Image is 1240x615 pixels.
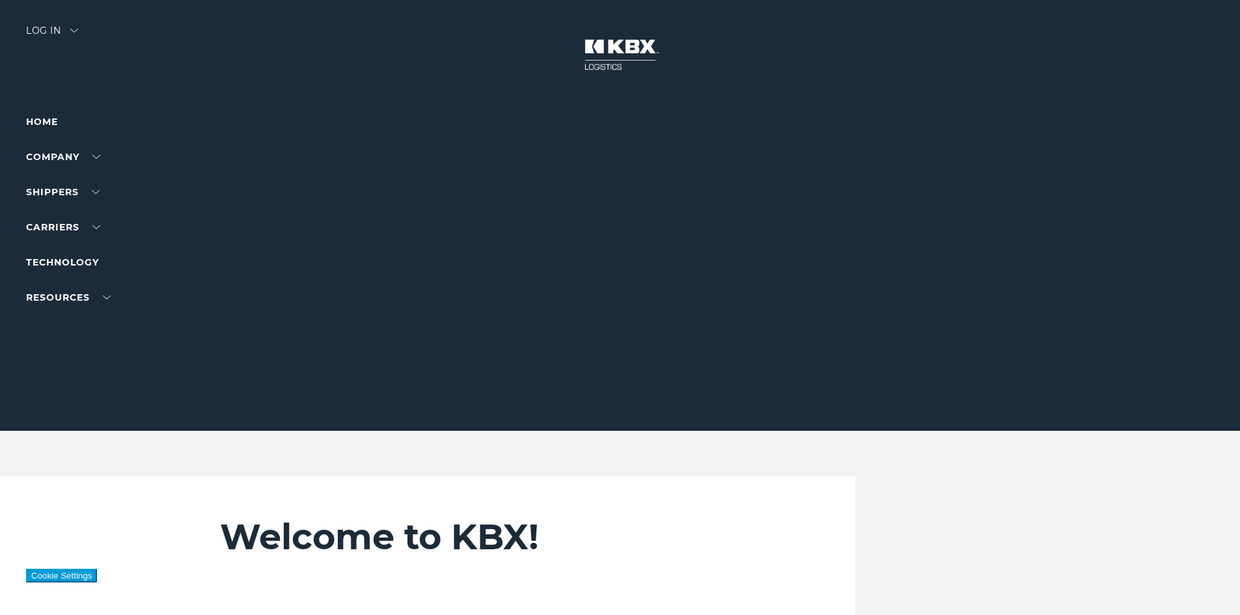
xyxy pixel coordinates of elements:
[26,186,100,198] a: SHIPPERS
[572,26,669,83] img: kbx logo
[26,569,97,582] button: Cookie Settings
[70,29,78,33] img: arrow
[26,292,111,303] a: RESOURCES
[220,515,778,558] h2: Welcome to KBX!
[26,256,99,268] a: Technology
[26,151,100,163] a: Company
[26,26,78,45] div: Log in
[26,221,100,233] a: Carriers
[26,116,58,128] a: Home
